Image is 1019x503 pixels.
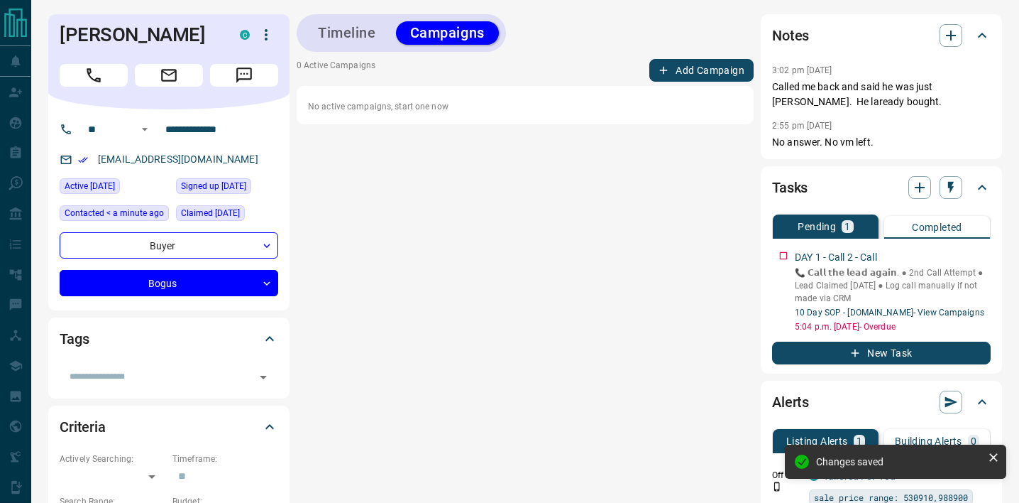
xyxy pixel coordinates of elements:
div: Buyer [60,232,278,259]
div: Tags [60,322,278,356]
div: Notes [772,18,991,53]
p: 0 Active Campaigns [297,59,375,82]
div: condos.ca [240,30,250,40]
button: Campaigns [396,21,499,45]
p: 1 [856,436,862,446]
div: Criteria [60,410,278,444]
button: Timeline [304,21,390,45]
p: Listing Alerts [786,436,848,446]
p: Timeframe: [172,453,278,465]
button: New Task [772,342,991,364]
div: Wed Jul 16 2025 [176,205,278,225]
p: Pending [798,222,836,232]
button: Open [253,367,273,387]
p: 5:04 p.m. [DATE] - Overdue [795,320,991,333]
p: No answer. No vm left. [772,135,991,150]
p: 1 [844,222,850,232]
div: Sat Sep 06 2025 [60,178,169,198]
span: Contacted < a minute ago [65,206,164,220]
span: Message [210,64,278,87]
h2: Tags [60,328,89,350]
h1: [PERSON_NAME] [60,23,219,46]
svg: Email Verified [78,155,88,165]
div: Alerts [772,385,991,419]
div: Tasks [772,171,991,205]
p: 2:55 pm [DATE] [772,121,832,131]
div: Tue Sep 16 2025 [60,205,169,225]
p: 0 [971,436,976,446]
p: DAY 1 - Call 2 - Call [795,250,877,265]
span: Call [60,64,128,87]
span: Signed up [DATE] [181,179,246,193]
div: Tue Dec 26 2023 [176,178,278,198]
a: 10 Day SOP - [DOMAIN_NAME]- View Campaigns [795,308,984,318]
h2: Notes [772,24,809,47]
p: No active campaigns, start one now [308,100,742,113]
div: Bogus [60,270,278,296]
span: Email [135,64,203,87]
a: [EMAIL_ADDRESS][DOMAIN_NAME] [98,153,258,165]
h2: Alerts [772,391,809,413]
h2: Criteria [60,416,106,438]
svg: Push Notification Only [772,482,782,492]
p: Called me back and said he was just [PERSON_NAME]. He laready bought. [772,80,991,109]
p: 📞 𝗖𝗮𝗹𝗹 𝘁𝗵𝗲 𝗹𝗲𝗮𝗱 𝗮𝗴𝗮𝗶𝗻. ● 2nd Call Attempt ● Lead Claimed [DATE] ‎● Log call manually if not made ... [795,266,991,305]
p: Completed [912,222,962,232]
button: Add Campaign [649,59,754,82]
p: Off [772,469,800,482]
span: Claimed [DATE] [181,206,240,220]
p: 3:02 pm [DATE] [772,65,832,75]
span: Active [DATE] [65,179,115,193]
p: Actively Searching: [60,453,165,465]
p: Building Alerts [895,436,962,446]
h2: Tasks [772,176,808,199]
div: Changes saved [816,456,982,467]
button: Open [136,121,153,138]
